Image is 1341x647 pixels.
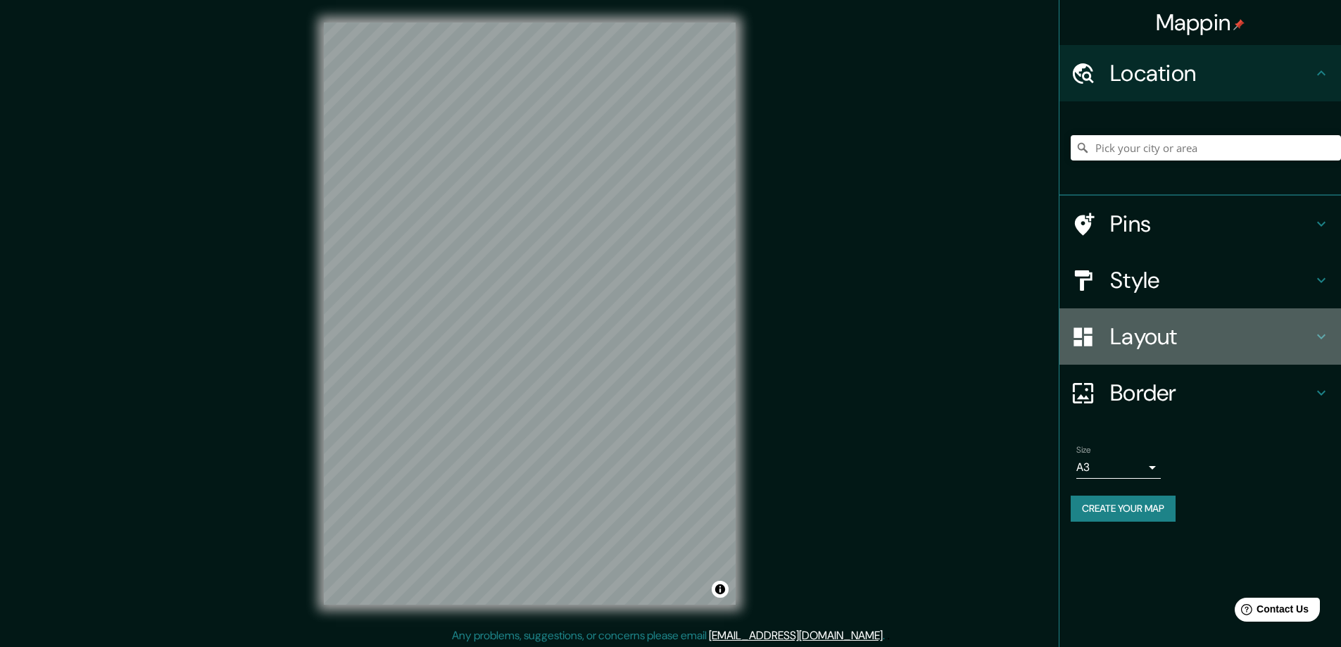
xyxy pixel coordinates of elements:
[1059,308,1341,365] div: Layout
[1110,322,1313,351] h4: Layout
[1059,196,1341,252] div: Pins
[1216,592,1326,632] iframe: Help widget launcher
[1059,365,1341,421] div: Border
[1233,19,1245,30] img: pin-icon.png
[885,627,887,644] div: .
[1110,59,1313,87] h4: Location
[1071,496,1176,522] button: Create your map
[709,628,883,643] a: [EMAIL_ADDRESS][DOMAIN_NAME]
[1059,45,1341,101] div: Location
[887,627,890,644] div: .
[324,23,736,605] canvas: Map
[1071,135,1341,161] input: Pick your city or area
[452,627,885,644] p: Any problems, suggestions, or concerns please email .
[1110,266,1313,294] h4: Style
[1059,252,1341,308] div: Style
[1110,210,1313,238] h4: Pins
[1156,8,1245,37] h4: Mappin
[1076,456,1161,479] div: A3
[1076,444,1091,456] label: Size
[712,581,729,598] button: Toggle attribution
[1110,379,1313,407] h4: Border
